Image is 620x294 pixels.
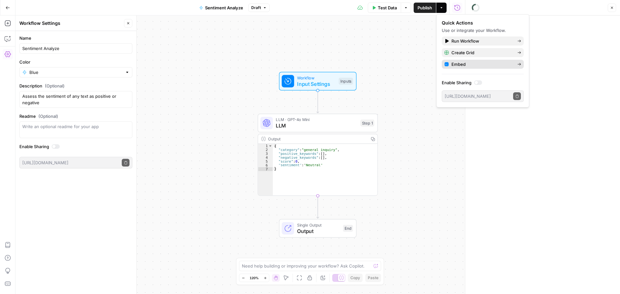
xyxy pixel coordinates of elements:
div: End [343,225,353,232]
span: Publish [418,5,432,11]
button: Sentiment Analyze [195,3,247,13]
span: Single Output [297,222,340,228]
div: 4 [258,156,273,159]
span: Output [297,227,340,235]
div: 3 [258,152,273,156]
button: Publish [414,3,436,13]
span: Embed [451,61,512,67]
div: 5 [258,159,273,163]
label: Enable Sharing [19,143,132,150]
label: Enable Sharing [442,79,524,86]
span: (Optional) [45,83,65,89]
span: LLM [276,122,357,130]
div: Single OutputOutputEnd [258,219,378,238]
input: Untitled [22,45,129,52]
span: Create Grid [451,49,512,56]
label: Readme [19,113,132,119]
label: Description [19,83,132,89]
span: Workflow [297,75,336,81]
span: 120% [250,275,259,280]
div: Step 1 [360,119,374,127]
span: Paste [368,275,378,281]
div: 7 [258,167,273,171]
div: WorkflowInput SettingsInputs [258,72,378,91]
label: Name [19,35,132,41]
button: Copy [348,274,363,282]
div: 6 [258,163,273,167]
span: Copy [350,275,360,281]
div: LLM · GPT-4o MiniLLMStep 1Output{ "category":"general inquiry", "positive_keywords":[], "negative... [258,114,378,196]
div: Workflow Settings [19,20,122,26]
label: Color [19,59,132,65]
g: Edge from step_1 to end [316,196,319,218]
span: Draft [251,5,261,11]
span: Run Workflow [451,38,512,44]
div: Quick Actions [442,20,524,26]
div: Inputs [339,78,353,85]
div: 1 [258,144,273,148]
div: 2 [258,148,273,152]
span: Use or integrate your Workflow. [442,28,506,33]
textarea: Assess the sentiment of any text as positive or negative [22,93,129,106]
g: Edge from start to step_1 [316,90,319,113]
span: Input Settings [297,80,336,88]
div: Output [268,136,366,142]
span: Toggle code folding, rows 1 through 7 [268,144,272,148]
span: LLM · GPT-4o Mini [276,117,357,123]
button: Draft [248,4,270,12]
button: Test Data [368,3,401,13]
span: (Optional) [38,113,58,119]
span: Sentiment Analyze [205,5,243,11]
input: Blue [29,69,122,76]
button: Paste [365,274,381,282]
span: Test Data [378,5,397,11]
